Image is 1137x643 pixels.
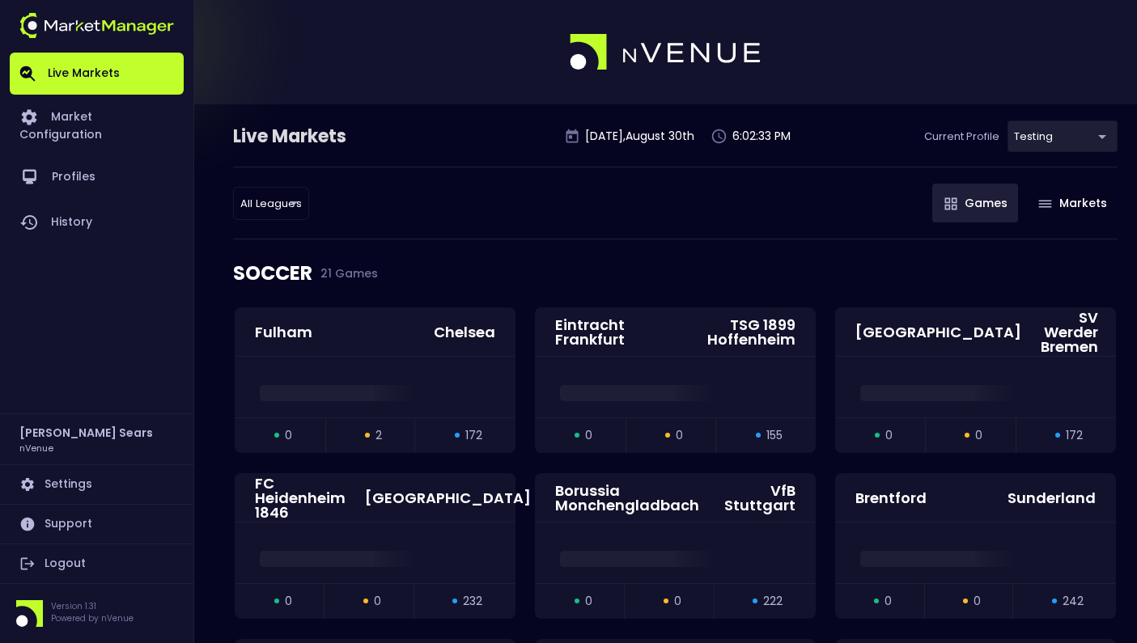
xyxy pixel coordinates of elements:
[10,200,184,245] a: History
[676,427,683,444] span: 0
[51,612,134,624] p: Powered by nVenue
[285,427,292,444] span: 0
[233,187,309,220] div: testing
[570,34,762,71] img: logo
[855,325,1021,340] div: [GEOGRAPHIC_DATA]
[51,600,134,612] p: Version 1.31
[1026,184,1118,222] button: Markets
[585,593,592,610] span: 0
[1041,311,1098,354] div: SV Werder Bremen
[312,267,378,280] span: 21 Games
[680,318,795,347] div: TSG 1899 Hoffenheim
[1008,491,1096,506] div: Sunderland
[10,154,184,200] a: Profiles
[763,593,783,610] span: 222
[885,427,893,444] span: 0
[974,593,981,610] span: 0
[10,95,184,154] a: Market Configuration
[463,593,482,610] span: 232
[932,184,1018,222] button: Games
[19,13,174,38] img: logo
[10,53,184,95] a: Live Markets
[885,593,892,610] span: 0
[585,128,694,145] p: [DATE] , August 30 th
[766,427,783,444] span: 155
[10,544,184,583] a: Logout
[732,128,791,145] p: 6:02:33 PM
[855,491,927,506] div: Brentford
[944,197,957,210] img: gameIcon
[19,424,153,442] h2: [PERSON_NAME] Sears
[233,124,431,150] div: Live Markets
[233,239,1118,307] div: SOCCER
[255,325,312,340] div: Fulham
[724,484,795,513] div: VfB Stuttgart
[1063,593,1084,610] span: 242
[1038,200,1052,208] img: gameIcon
[375,427,382,444] span: 2
[465,427,482,444] span: 172
[10,505,184,544] a: Support
[374,593,381,610] span: 0
[19,442,53,454] h3: nVenue
[555,318,660,347] div: Eintracht Frankfurt
[1066,427,1083,444] span: 172
[674,593,681,610] span: 0
[255,476,346,520] div: FC Heidenheim 1846
[365,491,531,506] div: [GEOGRAPHIC_DATA]
[10,465,184,504] a: Settings
[285,593,292,610] span: 0
[924,129,999,145] p: Current Profile
[555,484,705,513] div: Borussia Monchengladbach
[434,325,495,340] div: Chelsea
[975,427,982,444] span: 0
[10,600,184,627] div: Version 1.31Powered by nVenue
[585,427,592,444] span: 0
[1008,121,1118,152] div: testing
